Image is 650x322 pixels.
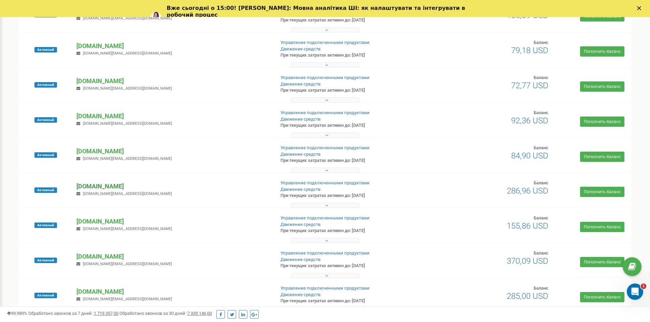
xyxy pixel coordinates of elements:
a: Управление подключенными продуктами [280,180,370,185]
span: [DOMAIN_NAME][EMAIL_ADDRESS][DOMAIN_NAME] [83,51,172,56]
b: Вже сьогодні о 15:00! [PERSON_NAME]: Мовна аналітика ШІ: як налаштувати та інтегрувати в робочий ... [167,5,465,18]
a: Движение средств [280,46,320,51]
span: 79,18 USD [511,46,548,55]
span: 84,90 USD [511,151,548,160]
a: Управление подключенными продуктами [280,75,370,80]
p: При текущих затратах активен до: [DATE] [280,87,422,94]
p: [DOMAIN_NAME] [76,287,269,296]
p: [DOMAIN_NAME] [76,217,269,226]
span: 72,77 USD [511,81,548,90]
span: Активный [34,223,57,228]
span: [DOMAIN_NAME][EMAIL_ADDRESS][DOMAIN_NAME] [83,121,172,126]
a: Пополнить баланс [580,257,624,267]
a: Пополнить баланс [580,187,624,197]
span: Баланс [534,180,548,185]
a: Движение средств [280,152,320,157]
p: При текущих затратах активен до: [DATE] [280,228,422,234]
span: 155,86 USD [507,221,548,231]
span: [DOMAIN_NAME][EMAIL_ADDRESS][DOMAIN_NAME] [83,86,172,91]
a: Управление подключенными продуктами [280,110,370,115]
span: Активный [34,258,57,263]
a: Пополнить баланс [580,46,624,57]
span: Обработано звонков за 7 дней : [28,311,118,316]
span: [DOMAIN_NAME][EMAIL_ADDRESS][DOMAIN_NAME] [83,156,172,161]
a: Движение средств [280,187,320,192]
a: Управление подключенными продуктами [280,215,370,220]
span: Баланс [534,40,548,45]
p: При текущих затратах активен до: [DATE] [280,17,422,24]
span: 285,00 USD [507,291,548,301]
a: Пополнить баланс [580,81,624,92]
a: Управление подключенными продуктами [280,250,370,256]
a: Пополнить баланс [580,152,624,162]
a: Управление подключенными продуктами [280,286,370,291]
a: Пополнить баланс [580,292,624,302]
span: Обработано звонков за 30 дней : [119,311,212,316]
span: 99,989% [7,311,27,316]
a: Управление подключенными продуктами [280,145,370,150]
span: Баланс [534,250,548,256]
span: Активный [34,152,57,158]
span: 370,09 USD [507,256,548,266]
iframe: Intercom live chat [627,283,643,300]
span: Баланс [534,75,548,80]
a: Пополнить баланс [580,222,624,232]
span: 1 [641,283,646,289]
p: При текущих затратах активен до: [DATE] [280,298,422,304]
span: Баланс [534,215,548,220]
p: [DOMAIN_NAME] [76,182,269,191]
a: Управление подключенными продуктами [280,40,370,45]
span: Активный [34,117,57,123]
p: При текущих затратах активен до: [DATE] [280,122,422,129]
span: [DOMAIN_NAME][EMAIL_ADDRESS][DOMAIN_NAME] [83,16,172,20]
span: Активный [34,82,57,88]
a: Движение средств [280,117,320,122]
a: Движение средств [280,292,320,297]
span: Активный [34,47,57,52]
span: [DOMAIN_NAME][EMAIL_ADDRESS][DOMAIN_NAME] [83,262,172,266]
p: При текущих затратах активен до: [DATE] [280,157,422,164]
span: Баланс [534,110,548,115]
a: Движение средств [280,257,320,262]
a: Движение средств [280,222,320,227]
span: Баланс [534,145,548,150]
p: При текущих затратах активен до: [DATE] [280,52,422,59]
p: При текущих затратах активен до: [DATE] [280,263,422,269]
p: [DOMAIN_NAME] [76,42,269,50]
a: Пополнить баланс [580,117,624,127]
p: [DOMAIN_NAME] [76,147,269,156]
u: 7 339 146,00 [187,311,212,316]
p: При текущих затратах активен до: [DATE] [280,193,422,199]
span: 286,96 USD [507,186,548,196]
p: [DOMAIN_NAME] [76,77,269,86]
span: Активный [34,187,57,193]
p: [DOMAIN_NAME] [76,252,269,261]
span: Баланс [534,286,548,291]
a: Движение средств [280,81,320,87]
span: Активный [34,293,57,298]
span: [DOMAIN_NAME][EMAIL_ADDRESS][DOMAIN_NAME] [83,191,172,196]
span: [DOMAIN_NAME][EMAIL_ADDRESS][DOMAIN_NAME] [83,297,172,301]
img: Profile image for Yuliia [150,12,161,23]
p: [DOMAIN_NAME] [76,112,269,121]
div: Закрыть [637,6,644,10]
u: 1 719 357,00 [94,311,118,316]
span: [DOMAIN_NAME][EMAIL_ADDRESS][DOMAIN_NAME] [83,227,172,231]
span: 92,36 USD [511,116,548,125]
